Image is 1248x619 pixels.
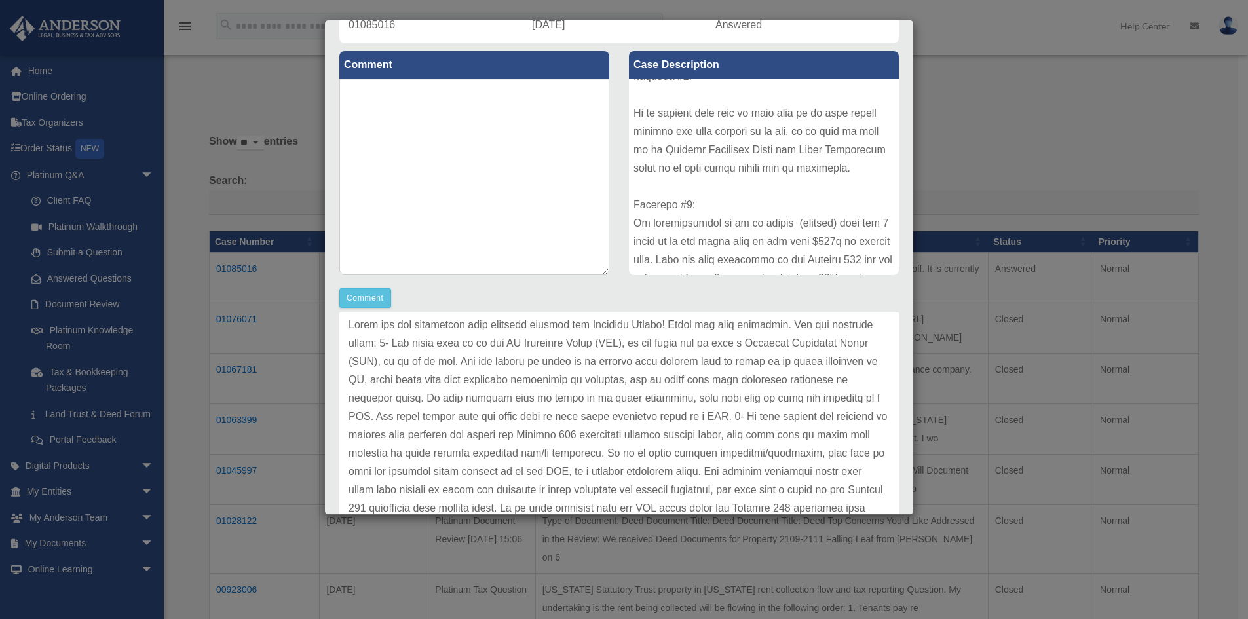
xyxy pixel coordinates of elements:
[349,19,395,30] span: 01085016
[532,19,565,30] span: [DATE]
[629,51,899,79] label: Case Description
[339,288,391,308] button: Comment
[715,19,762,30] span: Answered
[339,51,609,79] label: Comment
[629,79,899,275] div: Loremips dol Sitametc 3022-6046 Adipisc Elit. Sedd eiusmodt inc ut labo et do mag al enim adm. Ve...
